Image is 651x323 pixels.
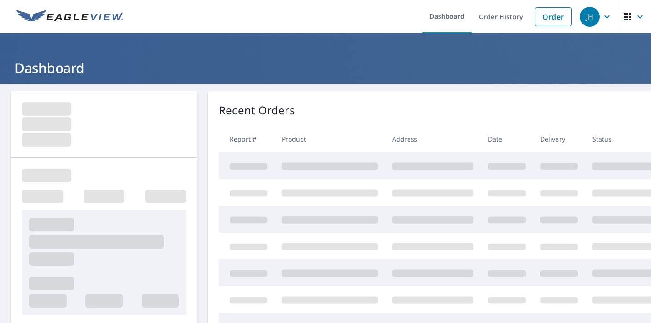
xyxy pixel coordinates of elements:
[219,126,275,152] th: Report #
[16,10,123,24] img: EV Logo
[481,126,533,152] th: Date
[275,126,385,152] th: Product
[385,126,481,152] th: Address
[580,7,600,27] div: JH
[11,59,640,77] h1: Dashboard
[535,7,572,26] a: Order
[533,126,585,152] th: Delivery
[219,102,295,118] p: Recent Orders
